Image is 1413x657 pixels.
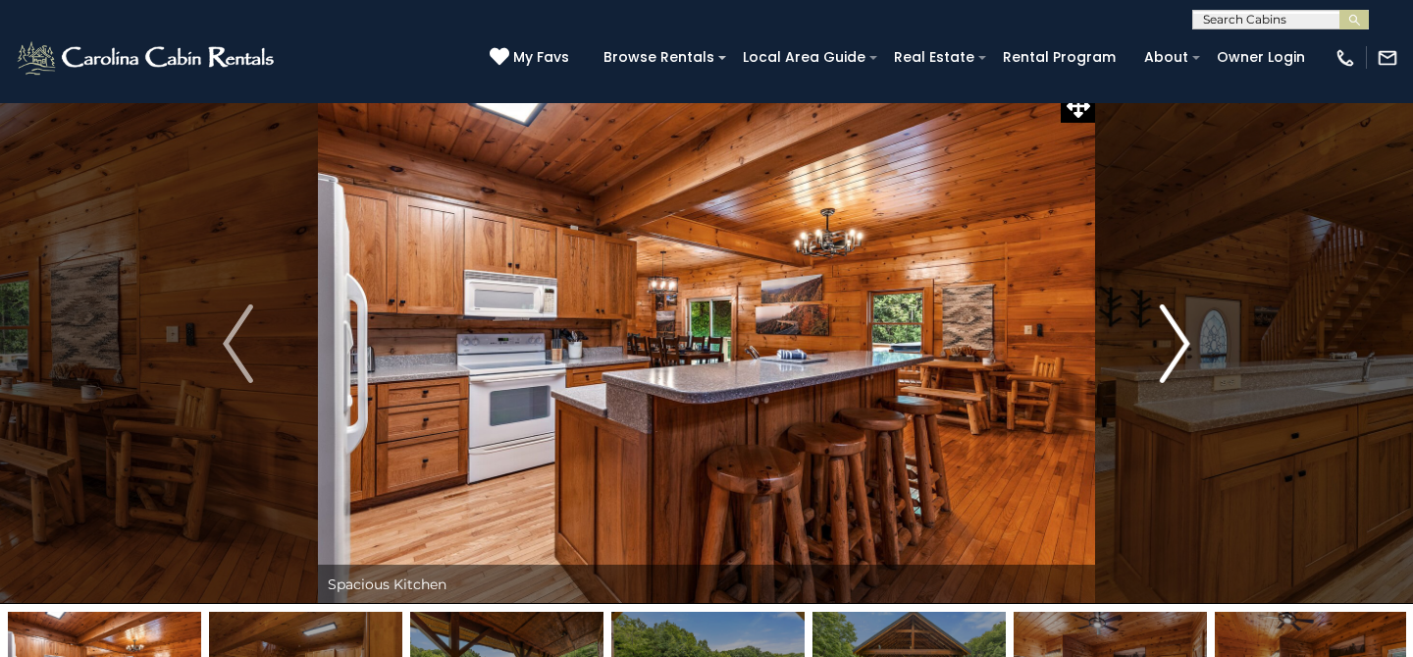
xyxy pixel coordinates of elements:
[318,565,1095,604] div: Spacious Kitchen
[1334,47,1356,69] img: phone-regular-white.png
[15,38,280,78] img: White-1-2.png
[1377,47,1398,69] img: mail-regular-white.png
[993,42,1125,73] a: Rental Program
[594,42,724,73] a: Browse Rentals
[884,42,984,73] a: Real Estate
[733,42,875,73] a: Local Area Guide
[158,83,318,604] button: Previous
[1207,42,1315,73] a: Owner Login
[223,304,252,383] img: arrow
[1134,42,1198,73] a: About
[490,47,574,69] a: My Favs
[1160,304,1189,383] img: arrow
[1095,83,1255,604] button: Next
[513,47,569,68] span: My Favs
